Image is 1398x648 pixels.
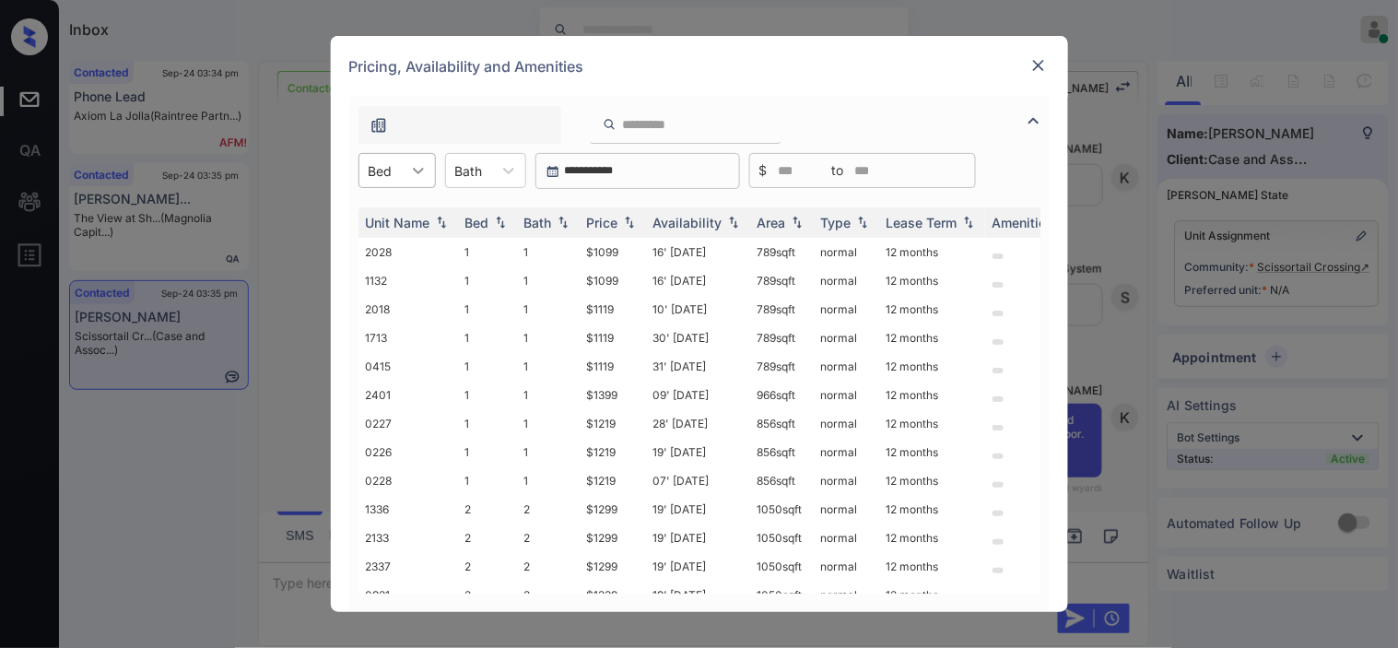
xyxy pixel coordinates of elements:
td: 2 [458,495,517,524]
td: 856 sqft [750,438,814,466]
span: $ [759,160,768,181]
td: normal [814,466,879,495]
td: $1219 [580,409,646,438]
td: 19' [DATE] [646,495,750,524]
td: 1 [458,238,517,266]
td: 1 [517,466,580,495]
td: 1 [517,266,580,295]
td: 19' [DATE] [646,552,750,581]
td: 12 months [879,438,985,466]
td: 19' [DATE] [646,581,750,609]
td: 1 [458,466,517,495]
span: to [832,160,844,181]
img: close [1029,56,1048,75]
td: 856 sqft [750,466,814,495]
td: normal [814,524,879,552]
td: 789 sqft [750,324,814,352]
td: 12 months [879,466,985,495]
td: 789 sqft [750,352,814,381]
td: 2 [458,524,517,552]
td: $1299 [580,495,646,524]
td: $1219 [580,466,646,495]
td: $1219 [580,438,646,466]
td: 19' [DATE] [646,524,750,552]
img: icon-zuma [1023,110,1045,132]
td: normal [814,495,879,524]
td: 0921 [358,581,458,609]
div: Bed [465,215,489,230]
div: Unit Name [366,215,430,230]
td: 2 [517,495,580,524]
td: 0227 [358,409,458,438]
img: sorting [554,217,572,230]
td: normal [814,266,879,295]
td: 1050 sqft [750,552,814,581]
td: $1299 [580,552,646,581]
td: normal [814,381,879,409]
td: 12 months [879,552,985,581]
td: 12 months [879,238,985,266]
td: 1 [517,352,580,381]
td: 1050 sqft [750,495,814,524]
td: 0415 [358,352,458,381]
img: sorting [620,217,639,230]
img: sorting [491,217,510,230]
td: 789 sqft [750,238,814,266]
td: 2133 [358,524,458,552]
td: 0226 [358,438,458,466]
td: 1713 [358,324,458,352]
td: 1336 [358,495,458,524]
td: 28' [DATE] [646,409,750,438]
td: normal [814,409,879,438]
td: 2337 [358,552,458,581]
td: 2 [517,552,580,581]
td: 1 [458,352,517,381]
td: normal [814,295,879,324]
td: 12 months [879,352,985,381]
td: 789 sqft [750,295,814,324]
td: 19' [DATE] [646,438,750,466]
div: Amenities [993,215,1054,230]
td: 30' [DATE] [646,324,750,352]
td: 1050 sqft [750,581,814,609]
td: 12 months [879,524,985,552]
td: $1119 [580,324,646,352]
img: sorting [788,217,806,230]
td: 10' [DATE] [646,295,750,324]
td: 2 [517,524,580,552]
td: 2018 [358,295,458,324]
td: normal [814,438,879,466]
td: $1119 [580,352,646,381]
div: Lease Term [887,215,957,230]
td: normal [814,352,879,381]
div: Area [758,215,786,230]
td: $1399 [580,381,646,409]
td: 12 months [879,266,985,295]
td: 12 months [879,324,985,352]
img: sorting [853,217,872,230]
td: normal [814,552,879,581]
img: sorting [959,217,978,230]
td: 1 [458,295,517,324]
td: $1099 [580,266,646,295]
td: 1 [517,381,580,409]
td: 2 [517,581,580,609]
td: 1 [517,238,580,266]
div: Bath [524,215,552,230]
td: 16' [DATE] [646,266,750,295]
td: 16' [DATE] [646,238,750,266]
td: normal [814,581,879,609]
img: icon-zuma [603,116,617,133]
td: 31' [DATE] [646,352,750,381]
td: 1 [517,438,580,466]
td: 1 [458,266,517,295]
td: 07' [DATE] [646,466,750,495]
td: 1 [458,438,517,466]
td: 1 [458,409,517,438]
td: 2028 [358,238,458,266]
div: Price [587,215,618,230]
td: $1299 [580,524,646,552]
td: 12 months [879,581,985,609]
td: $1119 [580,295,646,324]
td: 966 sqft [750,381,814,409]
